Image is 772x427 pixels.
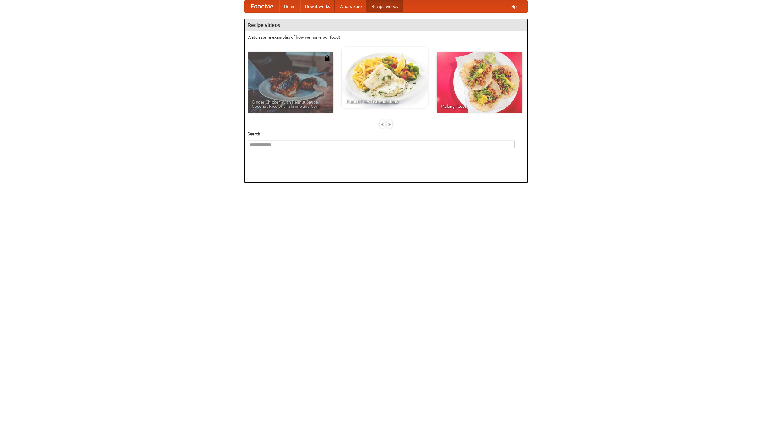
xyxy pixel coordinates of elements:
img: 483408.png [324,55,330,61]
h4: Recipe videos [245,19,527,31]
a: French Fries Fish and Chips [342,47,428,108]
span: Making Tacos [441,104,518,108]
a: Recipe videos [367,0,403,12]
a: Making Tacos [437,52,522,113]
div: « [380,120,385,128]
a: Who we are [335,0,367,12]
a: Help [503,0,521,12]
p: Watch some examples of how we make our food! [248,34,524,40]
h5: Search [248,131,524,137]
div: » [387,120,392,128]
a: How it works [300,0,335,12]
span: French Fries Fish and Chips [346,99,423,104]
a: Home [279,0,300,12]
a: FoodMe [245,0,279,12]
